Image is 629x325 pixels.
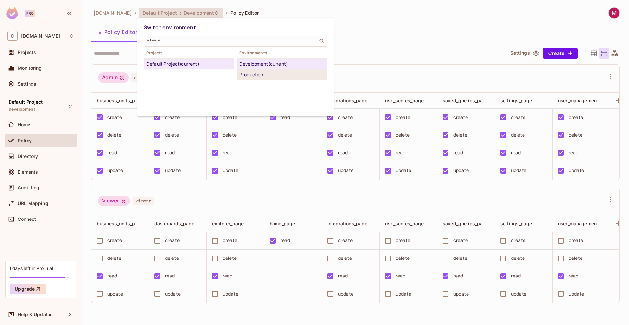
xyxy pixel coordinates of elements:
div: Default Project (current) [146,60,224,68]
span: Projects [144,50,234,56]
span: Environments [237,50,327,56]
span: Switch environment [144,24,196,31]
div: Development (current) [239,60,325,68]
div: Production [239,71,325,79]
